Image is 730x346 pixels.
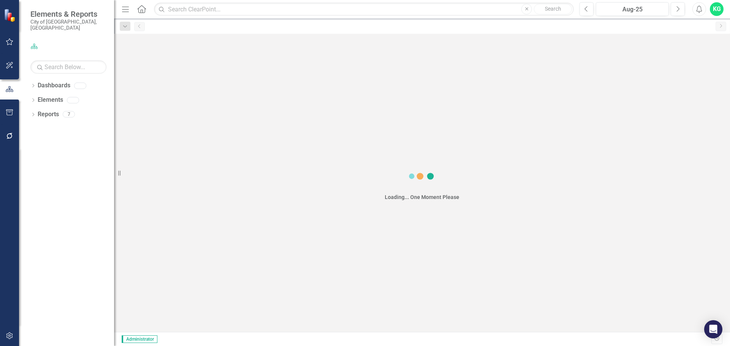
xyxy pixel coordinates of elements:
a: Elements [38,96,63,104]
small: City of [GEOGRAPHIC_DATA], [GEOGRAPHIC_DATA] [30,19,106,31]
button: KG [710,2,724,16]
button: Aug-25 [596,2,669,16]
div: Open Intercom Messenger [704,320,722,338]
input: Search Below... [30,60,106,74]
div: 7 [63,111,75,118]
input: Search ClearPoint... [154,3,574,16]
a: Dashboards [38,81,70,90]
span: Elements & Reports [30,9,106,19]
button: Search [534,4,572,14]
a: Reports [38,110,59,119]
div: Loading... One Moment Please [385,193,459,201]
div: Aug-25 [598,5,666,14]
img: ClearPoint Strategy [4,9,17,22]
span: Search [545,6,561,12]
span: Administrator [122,335,157,343]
